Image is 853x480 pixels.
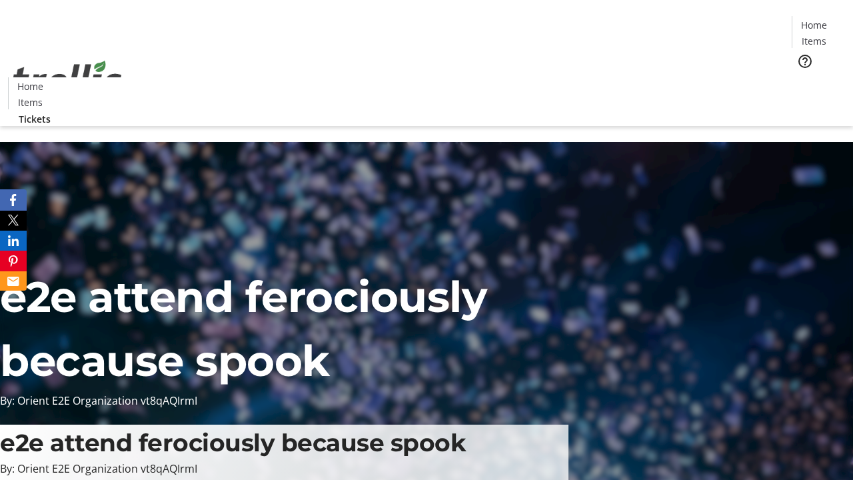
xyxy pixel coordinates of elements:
a: Tickets [8,112,61,126]
a: Items [792,34,835,48]
a: Items [9,95,51,109]
span: Tickets [802,77,834,91]
span: Tickets [19,112,51,126]
span: Home [801,18,827,32]
span: Home [17,79,43,93]
button: Help [792,48,818,75]
a: Tickets [792,77,845,91]
span: Items [18,95,43,109]
a: Home [792,18,835,32]
span: Items [802,34,826,48]
img: Orient E2E Organization vt8qAQIrmI's Logo [8,46,127,113]
a: Home [9,79,51,93]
